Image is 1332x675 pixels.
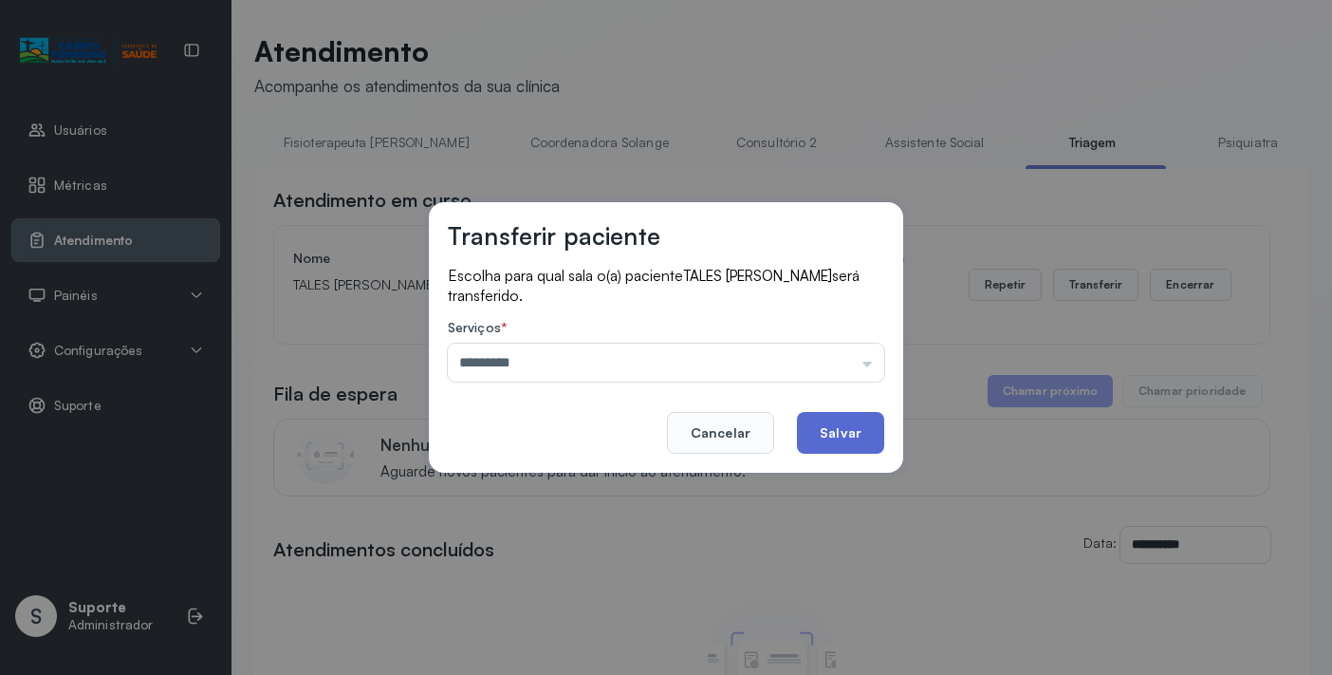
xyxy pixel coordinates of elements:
button: Salvar [797,412,884,454]
span: Serviços [448,319,501,335]
h3: Transferir paciente [448,221,660,251]
span: TALES [PERSON_NAME] [683,267,832,285]
p: Escolha para qual sala o(a) paciente será transferido. [448,266,884,305]
button: Cancelar [667,412,774,454]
